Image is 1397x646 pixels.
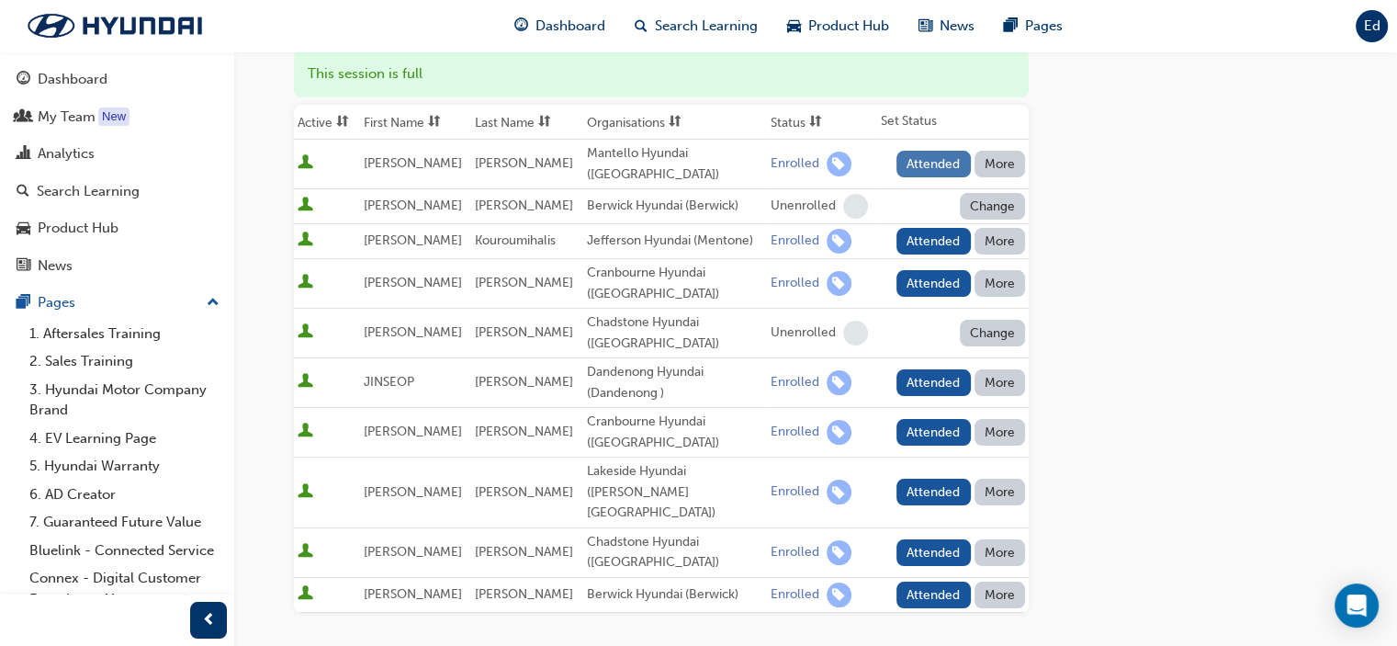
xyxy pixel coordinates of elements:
div: Jefferson Hyundai (Mentone) [587,231,763,252]
span: User is active [298,323,313,342]
span: News [940,16,975,37]
div: Chadstone Hyundai ([GEOGRAPHIC_DATA]) [587,312,763,354]
span: search-icon [635,15,648,38]
span: [PERSON_NAME] [364,424,462,439]
span: User is active [298,543,313,561]
span: Pages [1025,16,1063,37]
div: Enrolled [771,374,819,391]
span: [PERSON_NAME] [364,275,462,290]
span: car-icon [17,221,30,237]
a: News [7,249,227,283]
span: sorting-icon [809,115,822,130]
button: More [975,582,1026,608]
th: Toggle SortBy [360,105,471,140]
button: More [975,369,1026,396]
a: Bluelink - Connected Service [22,537,227,565]
span: learningRecordVerb_ENROLL-icon [827,152,851,176]
span: User is active [298,154,313,173]
a: 2. Sales Training [22,347,227,376]
th: Set Status [877,105,1029,140]
div: Enrolled [771,232,819,250]
span: sorting-icon [669,115,682,130]
span: [PERSON_NAME] [364,484,462,500]
span: learningRecordVerb_ENROLL-icon [827,540,851,565]
span: prev-icon [202,609,216,632]
span: pages-icon [1004,15,1018,38]
a: search-iconSearch Learning [620,7,772,45]
span: Kouroumihalis [475,232,556,248]
div: Cranbourne Hyundai ([GEOGRAPHIC_DATA]) [587,263,763,304]
th: Toggle SortBy [471,105,582,140]
a: 7. Guaranteed Future Value [22,508,227,537]
a: 4. EV Learning Page [22,425,227,453]
button: Attended [896,151,971,177]
span: learningRecordVerb_ENROLL-icon [827,229,851,254]
span: learningRecordVerb_NONE-icon [843,194,868,219]
a: pages-iconPages [989,7,1077,45]
button: Attended [896,479,971,505]
span: [PERSON_NAME] [364,155,462,171]
span: User is active [298,585,313,604]
a: My Team [7,100,227,134]
a: Analytics [7,137,227,171]
a: Connex - Digital Customer Experience Management [22,564,227,613]
div: Open Intercom Messenger [1335,584,1379,628]
button: More [975,151,1026,177]
span: Search Learning [655,16,758,37]
button: Change [960,193,1026,220]
span: JINSEOP [364,374,414,390]
div: Enrolled [771,155,819,173]
span: learningRecordVerb_ENROLL-icon [827,271,851,296]
div: Cranbourne Hyundai ([GEOGRAPHIC_DATA]) [587,412,763,453]
div: Pages [38,292,75,313]
span: learningRecordVerb_ENROLL-icon [827,420,851,445]
button: Attended [896,270,971,297]
div: Lakeside Hyundai ([PERSON_NAME][GEOGRAPHIC_DATA]) [587,461,763,524]
div: Tooltip anchor [98,108,130,126]
span: User is active [298,423,313,441]
span: guage-icon [17,72,30,88]
span: User is active [298,274,313,292]
span: [PERSON_NAME] [475,198,573,213]
button: Pages [7,286,227,320]
div: Enrolled [771,275,819,292]
div: News [38,255,73,277]
a: 3. Hyundai Motor Company Brand [22,376,227,425]
span: [PERSON_NAME] [475,275,573,290]
div: Unenrolled [771,198,836,215]
th: Toggle SortBy [294,105,360,140]
button: Attended [896,228,971,255]
div: Berwick Hyundai (Berwick) [587,196,763,217]
span: up-icon [207,291,220,315]
button: Ed [1356,10,1388,42]
span: [PERSON_NAME] [475,155,573,171]
span: people-icon [17,109,30,126]
div: Mantello Hyundai ([GEOGRAPHIC_DATA]) [587,143,763,185]
div: Unenrolled [771,324,836,342]
span: [PERSON_NAME] [475,544,573,560]
div: Berwick Hyundai (Berwick) [587,584,763,606]
button: More [975,270,1026,297]
th: Toggle SortBy [767,105,877,140]
a: guage-iconDashboard [500,7,620,45]
span: User is active [298,197,313,215]
img: Trak [9,6,220,45]
div: Enrolled [771,544,819,561]
span: sorting-icon [538,115,551,130]
button: More [975,228,1026,255]
span: sorting-icon [336,115,349,130]
span: [PERSON_NAME] [475,324,573,340]
span: User is active [298,373,313,391]
span: sorting-icon [428,115,441,130]
span: [PERSON_NAME] [475,374,573,390]
button: Attended [896,419,971,446]
div: Chadstone Hyundai ([GEOGRAPHIC_DATA]) [587,532,763,573]
a: news-iconNews [904,7,989,45]
a: Dashboard [7,62,227,96]
div: Product Hub [38,218,118,239]
div: Dashboard [38,69,107,90]
span: car-icon [787,15,801,38]
span: [PERSON_NAME] [364,232,462,248]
